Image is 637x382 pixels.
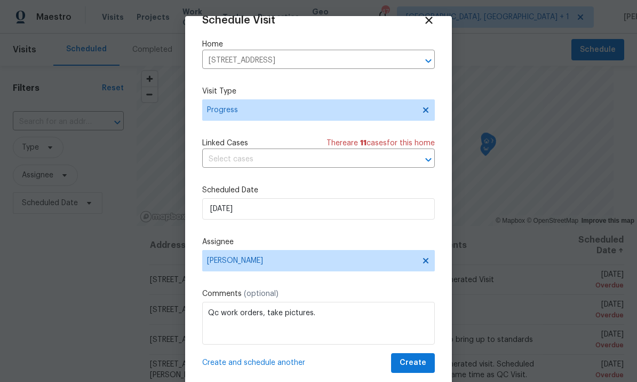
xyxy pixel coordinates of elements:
span: 11 [360,139,367,147]
span: Schedule Visit [202,15,275,26]
label: Visit Type [202,86,435,97]
button: Open [421,152,436,167]
button: Create [391,353,435,373]
label: Home [202,39,435,50]
input: Select cases [202,151,405,168]
span: Close [423,14,435,26]
input: M/D/YYYY [202,198,435,220]
label: Assignee [202,237,435,247]
label: Comments [202,289,435,299]
span: [PERSON_NAME] [207,256,416,265]
span: Create and schedule another [202,357,305,368]
label: Scheduled Date [202,185,435,196]
span: Progress [207,105,415,115]
span: Create [400,356,426,370]
button: Open [421,53,436,68]
span: Linked Cases [202,138,248,149]
input: Enter in an address [202,52,405,69]
textarea: Qc work orders, take pictures. [202,302,435,345]
span: There are case s for this home [327,138,435,149]
span: (optional) [244,290,278,298]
